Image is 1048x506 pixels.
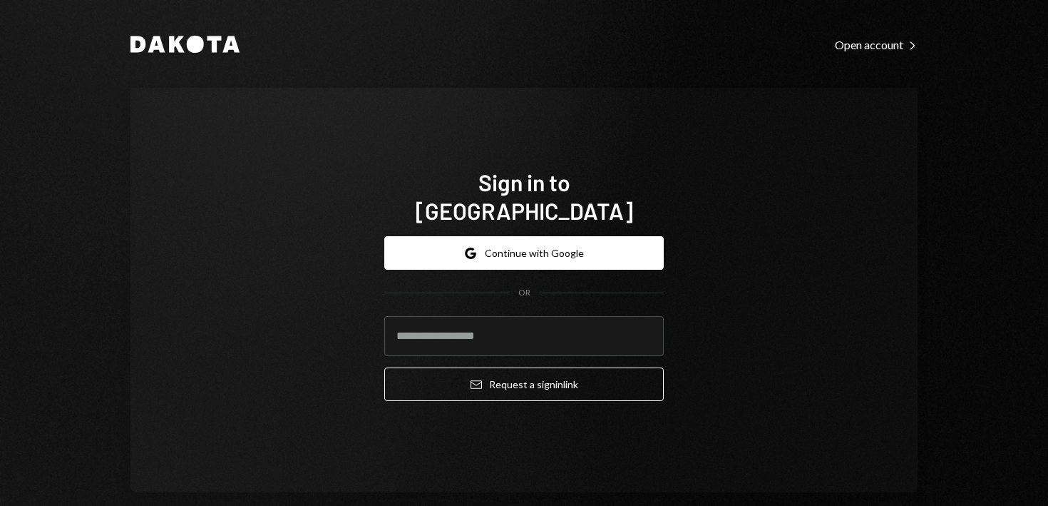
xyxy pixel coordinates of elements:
[384,368,664,401] button: Request a signinlink
[384,236,664,270] button: Continue with Google
[835,36,918,52] a: Open account
[384,168,664,225] h1: Sign in to [GEOGRAPHIC_DATA]
[518,287,530,299] div: OR
[835,38,918,52] div: Open account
